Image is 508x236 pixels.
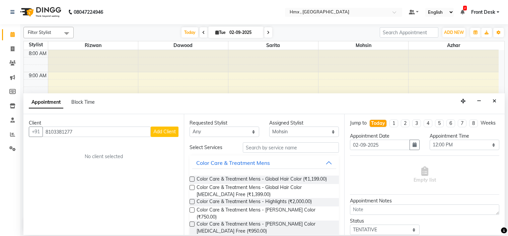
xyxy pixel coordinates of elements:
span: Appointment [29,96,63,108]
div: Requested Stylist [190,120,259,127]
span: Azhar [409,41,499,50]
li: 4 [424,120,432,127]
span: Dawood [138,41,228,50]
div: 9:00 AM [27,72,48,79]
div: 8:00 AM [27,50,48,57]
div: Jump to [350,120,367,127]
div: Assigned Stylist [269,120,339,127]
li: 1 [389,120,398,127]
span: Empty list [414,167,436,184]
span: Add Client [153,129,176,135]
span: Block Time [71,99,95,105]
div: Weeks [481,120,496,127]
span: Rizwan [48,41,138,50]
span: ADD NEW [444,30,464,35]
button: Add Client [151,127,178,137]
li: 3 [412,120,421,127]
input: yyyy-mm-dd [350,140,410,150]
input: Search by Name/Mobile/Email/Code [43,127,151,137]
input: 2025-09-02 [227,28,261,38]
span: Color Care & Treatment Mens - Highlights (₹2,000.00) [197,198,312,206]
span: Tue [214,30,227,35]
li: 8 [469,120,478,127]
div: Status [350,218,420,225]
input: Search Appointment [380,27,438,38]
span: Today [182,27,198,38]
div: Stylist [24,41,48,48]
div: Appointment Notes [350,197,499,204]
span: Color Care & Treatment Mens - [PERSON_NAME] Color (₹750.00) [197,206,334,221]
a: 2 [460,9,464,15]
b: 08047224946 [74,3,103,21]
li: 7 [458,120,466,127]
button: Close [490,96,499,106]
span: Mohsin [318,41,408,50]
li: 5 [435,120,444,127]
div: Today [371,120,385,127]
div: Color Care & Treatment Mens [196,159,270,167]
div: Appointment Time [430,133,499,140]
div: Select Services [185,144,238,151]
button: Color Care & Treatment Mens [192,157,336,169]
span: Color Care & Treatment Mens - [PERSON_NAME] Color [MEDICAL_DATA] Free (₹950.00) [197,221,334,235]
button: ADD NEW [442,28,465,37]
li: 2 [401,120,410,127]
button: +91 [29,127,43,137]
span: Front Desk [471,9,495,16]
span: Filter Stylist [28,30,51,35]
img: logo [17,3,63,21]
div: No client selected [45,153,162,160]
div: Appointment Date [350,133,420,140]
div: Client [29,120,178,127]
li: 6 [446,120,455,127]
span: Color Care & Treatment Mens - Global Hair Color (₹1,199.00) [197,176,327,184]
input: Search by service name [243,142,339,153]
span: Color Care & Treatment Mens - Global Hair Color [MEDICAL_DATA] Free (₹1,399.00) [197,184,334,198]
span: Sarita [228,41,318,50]
span: 2 [463,6,467,10]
